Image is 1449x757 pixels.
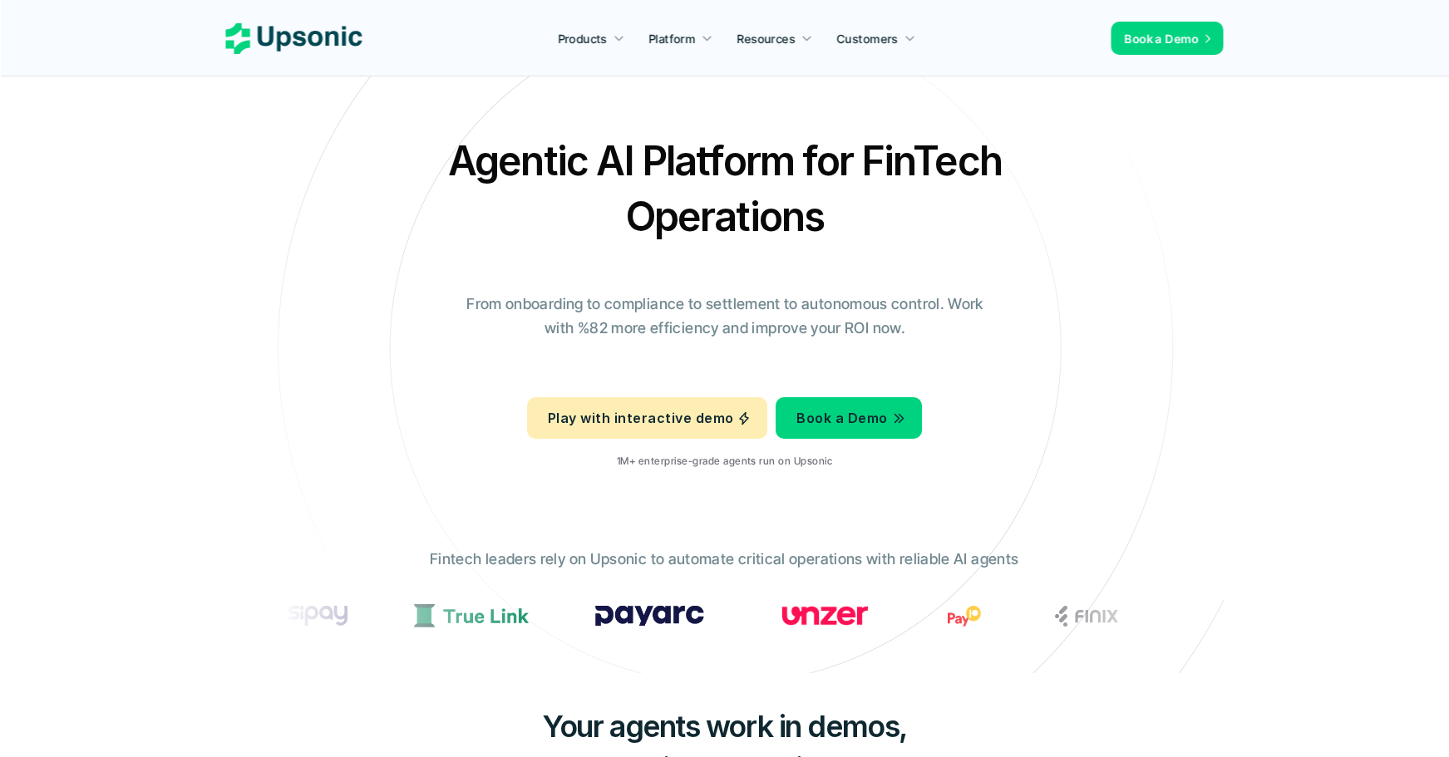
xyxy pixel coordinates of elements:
[548,23,634,53] a: Products
[837,30,899,47] p: Customers
[542,708,907,745] span: Your agents work in demos,
[434,133,1016,244] h2: Agentic AI Platform for FinTech Operations
[648,30,695,47] p: Platform
[558,30,607,47] p: Products
[430,548,1018,572] p: Fintech leaders rely on Upsonic to automate critical operations with reliable AI agents
[1125,30,1199,47] p: Book a Demo
[455,292,995,341] p: From onboarding to compliance to settlement to autonomous control. Work with %82 more efficiency ...
[737,30,796,47] p: Resources
[776,397,922,439] a: Book a Demo
[617,455,832,467] p: 1M+ enterprise-grade agents run on Upsonic
[548,406,733,430] p: Play with interactive demo
[527,397,767,439] a: Play with interactive demo
[1111,22,1224,55] a: Book a Demo
[797,406,888,430] p: Book a Demo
